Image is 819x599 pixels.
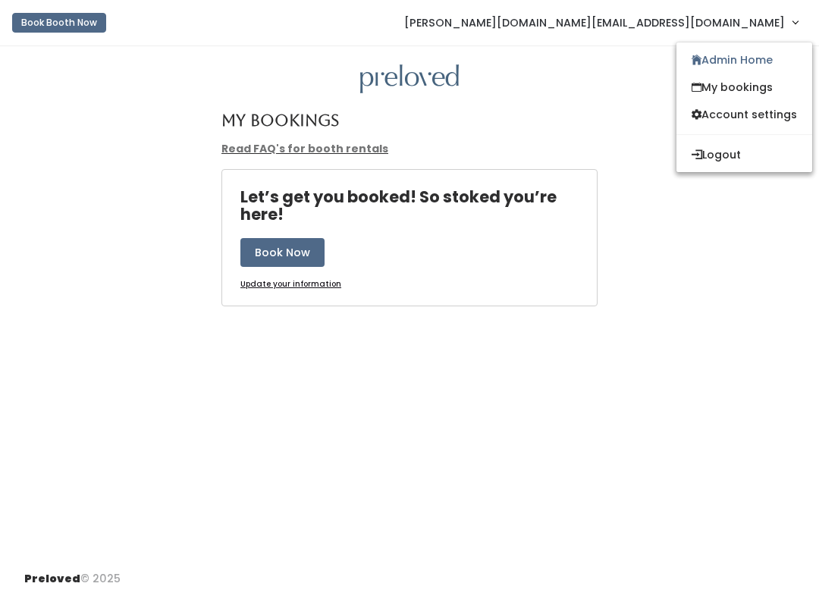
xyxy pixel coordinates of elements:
[676,74,812,101] a: My bookings
[12,6,106,39] a: Book Booth Now
[12,13,106,33] button: Book Booth Now
[24,559,121,587] div: © 2025
[221,141,388,156] a: Read FAQ's for booth rentals
[404,14,785,31] span: [PERSON_NAME][DOMAIN_NAME][EMAIL_ADDRESS][DOMAIN_NAME]
[676,141,812,168] button: Logout
[240,238,325,267] button: Book Now
[24,571,80,586] span: Preloved
[676,101,812,128] a: Account settings
[240,279,341,290] a: Update your information
[240,188,597,223] h4: Let’s get you booked! So stoked you’re here!
[676,46,812,74] a: Admin Home
[389,6,813,39] a: [PERSON_NAME][DOMAIN_NAME][EMAIL_ADDRESS][DOMAIN_NAME]
[221,111,339,129] h4: My Bookings
[360,64,459,94] img: preloved logo
[240,278,341,290] u: Update your information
